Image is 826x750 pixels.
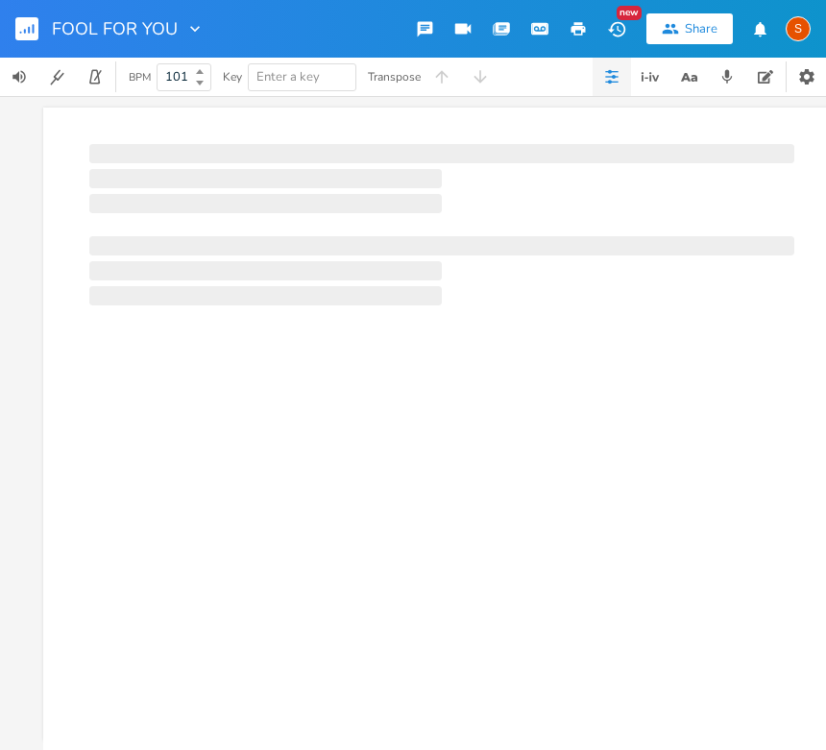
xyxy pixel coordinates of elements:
[786,16,811,41] div: Spike Lancaster + Ernie Whalley
[368,71,421,83] div: Transpose
[685,20,717,37] div: Share
[52,20,178,37] span: FOOL FOR YOU
[256,68,320,85] span: Enter a key
[597,12,636,46] button: New
[646,13,733,44] button: Share
[617,6,642,20] div: New
[786,7,811,51] button: S
[223,71,242,83] div: Key
[129,72,151,83] div: BPM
